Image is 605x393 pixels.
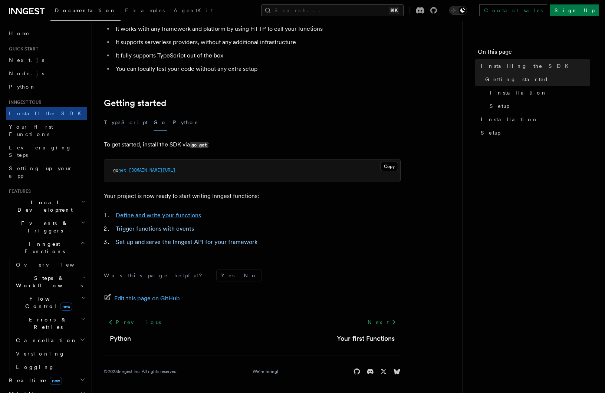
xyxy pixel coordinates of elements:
a: Contact sales [479,4,547,16]
a: Installation [487,86,590,99]
span: Overview [16,262,92,268]
button: Yes [217,270,239,281]
div: Inngest Functions [6,258,87,374]
a: Documentation [50,2,121,21]
a: Logging [13,360,87,374]
span: Installation [481,116,538,123]
a: Your first Functions [6,120,87,141]
p: Your project is now ready to start writing Inngest functions: [104,191,401,201]
button: Inngest Functions [6,237,87,258]
span: Quick start [6,46,38,52]
a: Getting started [482,73,590,86]
span: Next.js [9,57,44,63]
a: Versioning [13,347,87,360]
span: Errors & Retries [13,316,80,331]
a: Set up and serve the Inngest API for your framework [116,238,257,245]
span: Logging [16,364,55,370]
a: Home [6,27,87,40]
span: Python [9,84,36,90]
button: Search...⌘K [261,4,404,16]
span: Install the SDK [9,110,86,116]
button: Toggle dark mode [449,6,467,15]
p: Was this page helpful? [104,272,207,279]
a: We're hiring! [253,369,278,374]
span: Flow Control [13,295,82,310]
li: You can locally test your code without any extra setup [114,64,401,74]
span: Setup [490,102,509,110]
a: Installation [478,113,590,126]
span: Setting up your app [9,165,73,179]
a: Overview [13,258,87,271]
li: It works with any framework and platform by using HTTP to call your functions [114,24,401,34]
span: Getting started [485,76,549,83]
span: [DOMAIN_NAME][URL] [129,168,175,173]
span: Steps & Workflows [13,274,83,289]
a: Sign Up [550,4,599,16]
button: Events & Triggers [6,217,87,237]
button: Go [154,114,167,131]
a: Installing the SDK [478,59,590,73]
span: Versioning [16,351,65,357]
div: © 2025 Inngest Inc. All rights reserved. [104,369,178,374]
span: Home [9,30,30,37]
span: new [50,377,62,385]
a: AgentKit [169,2,217,20]
span: Events & Triggers [6,219,81,234]
span: AgentKit [174,7,213,13]
a: Node.js [6,67,87,80]
a: Setup [487,99,590,113]
span: Setup [481,129,500,136]
a: Trigger functions with events [116,225,194,232]
span: Cancellation [13,337,77,344]
span: go [113,168,118,173]
span: Inngest tour [6,99,42,105]
a: Setup [478,126,590,139]
span: Edit this page on GitHub [114,293,180,304]
button: Copy [381,162,398,171]
span: Your first Functions [9,124,53,137]
a: Edit this page on GitHub [104,293,180,304]
h4: On this page [478,47,590,59]
a: Setting up your app [6,162,87,182]
span: Leveraging Steps [9,145,72,158]
span: Documentation [55,7,116,13]
span: Realtime [6,377,62,384]
a: Leveraging Steps [6,141,87,162]
button: Realtimenew [6,374,87,387]
span: Node.js [9,70,44,76]
a: Next.js [6,53,87,67]
li: It supports serverless providers, without any additional infrastructure [114,37,401,47]
a: Examples [121,2,169,20]
button: Cancellation [13,334,87,347]
button: Flow Controlnew [13,292,87,313]
span: Installing the SDK [481,62,573,70]
code: go get [190,142,208,148]
button: Errors & Retries [13,313,87,334]
li: It fully supports TypeScript out of the box [114,50,401,61]
a: Previous [104,316,165,329]
span: Installation [490,89,547,96]
a: Your first Functions [337,333,395,344]
span: Inngest Functions [6,240,80,255]
span: Examples [125,7,165,13]
span: Local Development [6,199,81,214]
p: To get started, install the SDK via : [104,139,401,150]
span: get [118,168,126,173]
span: Features [6,188,31,194]
a: Python [6,80,87,93]
button: Python [173,114,200,131]
kbd: ⌘K [389,7,399,14]
a: Getting started [104,98,166,108]
button: Steps & Workflows [13,271,87,292]
button: TypeScript [104,114,148,131]
button: No [239,270,262,281]
span: new [60,303,72,311]
button: Local Development [6,196,87,217]
a: Install the SDK [6,107,87,120]
a: Python [110,333,131,344]
a: Define and write your functions [116,212,201,219]
a: Next [363,316,401,329]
